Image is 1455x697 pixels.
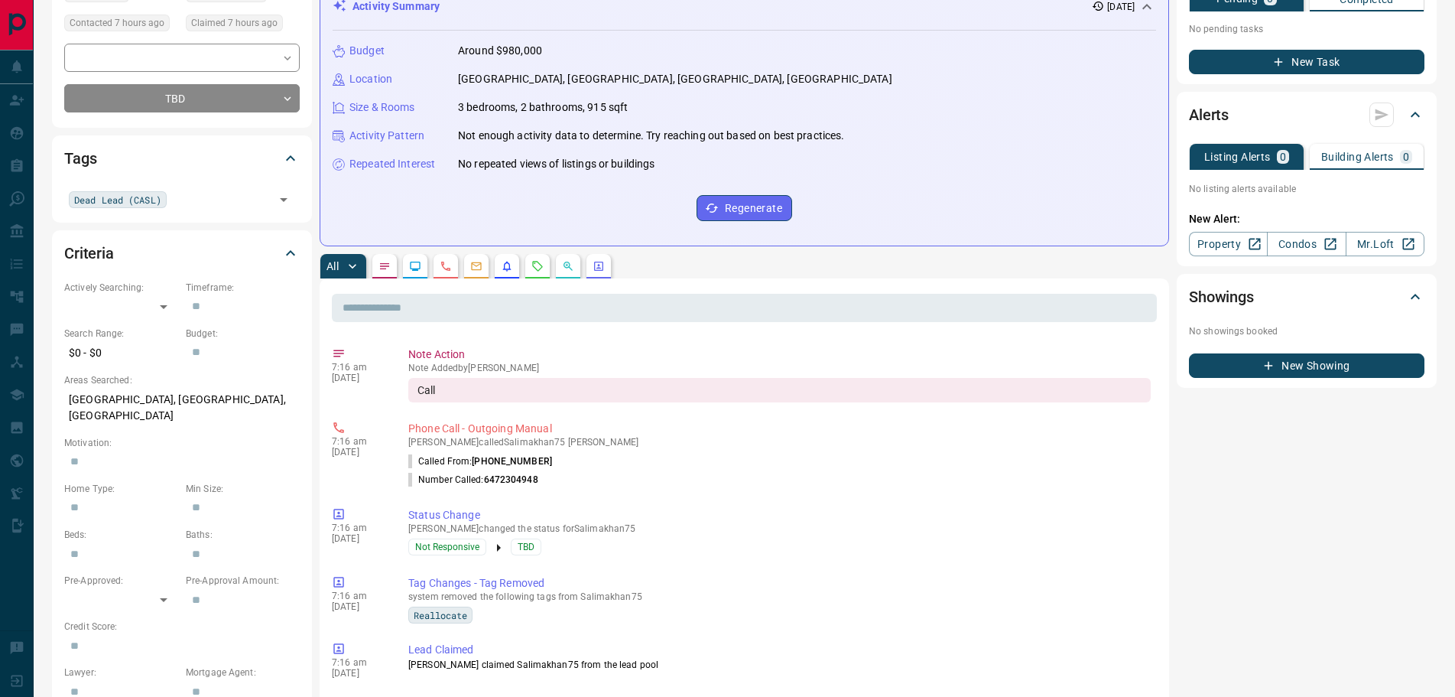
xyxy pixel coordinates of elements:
[64,84,300,112] div: TBD
[64,373,300,387] p: Areas Searched:
[1189,285,1254,309] h2: Showings
[332,601,385,612] p: [DATE]
[64,666,178,679] p: Lawyer:
[472,456,552,467] span: [PHONE_NUMBER]
[378,260,391,272] svg: Notes
[484,474,538,485] span: 6472304948
[64,327,178,340] p: Search Range:
[326,261,339,272] p: All
[64,340,178,366] p: $0 - $0
[1321,151,1394,162] p: Building Alerts
[1189,50,1424,74] button: New Task
[408,347,1151,363] p: Note Action
[1280,151,1286,162] p: 0
[64,436,300,450] p: Motivation:
[408,473,538,487] p: Number Called:
[1204,151,1271,162] p: Listing Alerts
[501,260,513,272] svg: Listing Alerts
[408,363,1151,373] p: Note Added by [PERSON_NAME]
[273,189,294,210] button: Open
[74,192,161,207] span: Dead Lead (CASL)
[1189,103,1229,127] h2: Alerts
[64,528,178,542] p: Beds:
[1189,324,1424,338] p: No showings booked
[458,156,655,172] p: No repeated views of listings or buildings
[64,235,300,272] div: Criteria
[64,482,178,496] p: Home Type:
[349,71,392,87] p: Location
[191,15,278,31] span: Claimed 7 hours ago
[349,43,385,59] p: Budget
[408,575,1151,591] p: Tag Changes - Tag Removed
[64,241,114,265] h2: Criteria
[1346,232,1424,256] a: Mr.Loft
[458,128,845,144] p: Not enough activity data to determine. Try reaching out based on best practices.
[415,539,479,555] span: Not Responsive
[186,281,300,295] p: Timeframe:
[186,482,300,496] p: Min Size:
[332,523,385,533] p: 7:16 am
[408,437,1151,448] p: [PERSON_NAME] called Salimakhan75 [PERSON_NAME]
[697,195,792,221] button: Regenerate
[64,146,96,171] h2: Tags
[64,140,300,177] div: Tags
[186,666,300,679] p: Mortgage Agent:
[408,591,1151,602] p: system removed the following tags from Salimakhan75
[64,574,178,588] p: Pre-Approved:
[408,454,552,468] p: Called From:
[1189,182,1424,196] p: No listing alerts available
[64,387,300,428] p: [GEOGRAPHIC_DATA], [GEOGRAPHIC_DATA], [GEOGRAPHIC_DATA]
[186,327,300,340] p: Budget:
[332,373,385,383] p: [DATE]
[64,15,178,36] div: Sun Oct 12 2025
[1189,96,1424,133] div: Alerts
[440,260,452,272] svg: Calls
[332,436,385,447] p: 7:16 am
[64,620,300,633] p: Credit Score:
[332,533,385,544] p: [DATE]
[409,260,421,272] svg: Lead Browsing Activity
[1403,151,1409,162] p: 0
[349,99,415,116] p: Size & Rooms
[1189,211,1424,227] p: New Alert:
[332,447,385,458] p: [DATE]
[593,260,605,272] svg: Agent Actions
[186,574,300,588] p: Pre-Approval Amount:
[408,523,1151,534] p: [PERSON_NAME] changed the status for Salimakhan75
[332,362,385,373] p: 7:16 am
[332,657,385,668] p: 7:16 am
[349,128,424,144] p: Activity Pattern
[408,378,1151,402] div: Call
[470,260,482,272] svg: Emails
[531,260,544,272] svg: Requests
[186,15,300,36] div: Sun Oct 12 2025
[349,156,435,172] p: Repeated Interest
[458,71,892,87] p: [GEOGRAPHIC_DATA], [GEOGRAPHIC_DATA], [GEOGRAPHIC_DATA], [GEOGRAPHIC_DATA]
[414,607,467,623] span: Reallocate
[332,591,385,601] p: 7:16 am
[408,421,1151,437] p: Phone Call - Outgoing Manual
[458,43,542,59] p: Around $980,000
[562,260,574,272] svg: Opportunities
[408,642,1151,658] p: Lead Claimed
[1189,353,1424,378] button: New Showing
[518,539,534,555] span: TBD
[64,281,178,295] p: Actively Searching:
[408,507,1151,523] p: Status Change
[186,528,300,542] p: Baths:
[332,668,385,679] p: [DATE]
[1189,278,1424,315] div: Showings
[1189,232,1268,256] a: Property
[458,99,628,116] p: 3 bedrooms, 2 bathrooms, 915 sqft
[70,15,164,31] span: Contacted 7 hours ago
[1267,232,1346,256] a: Condos
[408,658,1151,672] p: [PERSON_NAME] claimed Salimakhan75 from the lead pool
[1189,18,1424,41] p: No pending tasks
